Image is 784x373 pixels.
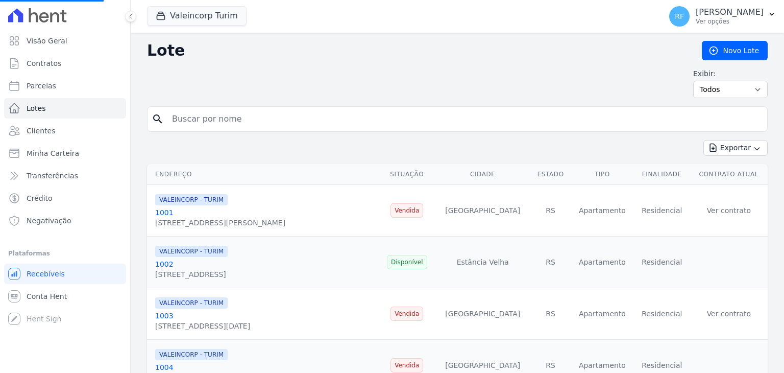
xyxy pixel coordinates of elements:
span: Conta Hent [27,291,67,301]
div: [STREET_ADDRESS] [155,269,228,279]
td: [GEOGRAPHIC_DATA] [435,185,531,237]
button: RF [PERSON_NAME] Ver opções [661,2,784,31]
td: RS [531,237,571,288]
p: Ver opções [696,17,764,26]
label: Exibir: [693,68,768,79]
span: Contratos [27,58,61,68]
input: Buscar por nome [166,109,763,129]
a: 1002 [155,260,174,268]
th: Situação [379,164,435,185]
span: Disponível [387,255,427,269]
span: RF [675,13,684,20]
span: Transferências [27,171,78,181]
h2: Lote [147,41,685,60]
a: Transferências [4,166,126,186]
a: Minha Carteira [4,143,126,164]
a: Parcelas [4,76,126,96]
th: Tipo [571,164,634,185]
div: [STREET_ADDRESS][DATE] [155,321,250,331]
a: Contratos [4,53,126,74]
span: Crédito [27,193,53,203]
a: Visão Geral [4,31,126,51]
span: Visão Geral [27,36,67,46]
th: Estado [531,164,571,185]
button: Exportar [703,140,768,156]
a: Clientes [4,121,126,141]
span: Minha Carteira [27,148,79,158]
a: Novo Lote [702,41,768,60]
span: Recebíveis [27,269,65,279]
td: Apartamento [571,288,634,340]
td: Apartamento [571,237,634,288]
td: Estância Velha [435,237,531,288]
td: RS [531,288,571,340]
a: Conta Hent [4,286,126,307]
i: search [152,113,164,125]
th: Cidade [435,164,531,185]
a: 1001 [155,208,174,217]
span: VALEINCORP - TURIM [155,349,228,360]
td: RS [531,185,571,237]
span: VALEINCORP - TURIM [155,194,228,205]
a: Ver contrato [707,206,751,215]
td: Residencial [634,185,690,237]
a: 1003 [155,312,174,320]
span: Parcelas [27,81,56,91]
th: Endereço [147,164,379,185]
a: Lotes [4,98,126,119]
th: Finalidade [634,164,690,185]
span: Vendida [390,358,423,372]
span: Negativação [27,216,71,226]
button: Valeincorp Turim [147,6,247,26]
span: Vendida [390,203,423,218]
a: Ver contrato [707,310,751,318]
span: Lotes [27,103,46,113]
p: [PERSON_NAME] [696,7,764,17]
a: Recebíveis [4,264,126,284]
span: VALEINCORP - TURIM [155,297,228,309]
a: 1004 [155,363,174,371]
span: VALEINCORP - TURIM [155,246,228,257]
td: Residencial [634,237,690,288]
td: [GEOGRAPHIC_DATA] [435,288,531,340]
div: [STREET_ADDRESS][PERSON_NAME] [155,218,285,228]
td: Residencial [634,288,690,340]
div: Plataformas [8,247,122,260]
span: Clientes [27,126,55,136]
td: Apartamento [571,185,634,237]
th: Contrato Atual [690,164,768,185]
a: Negativação [4,211,126,231]
span: Vendida [390,307,423,321]
a: Crédito [4,188,126,208]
